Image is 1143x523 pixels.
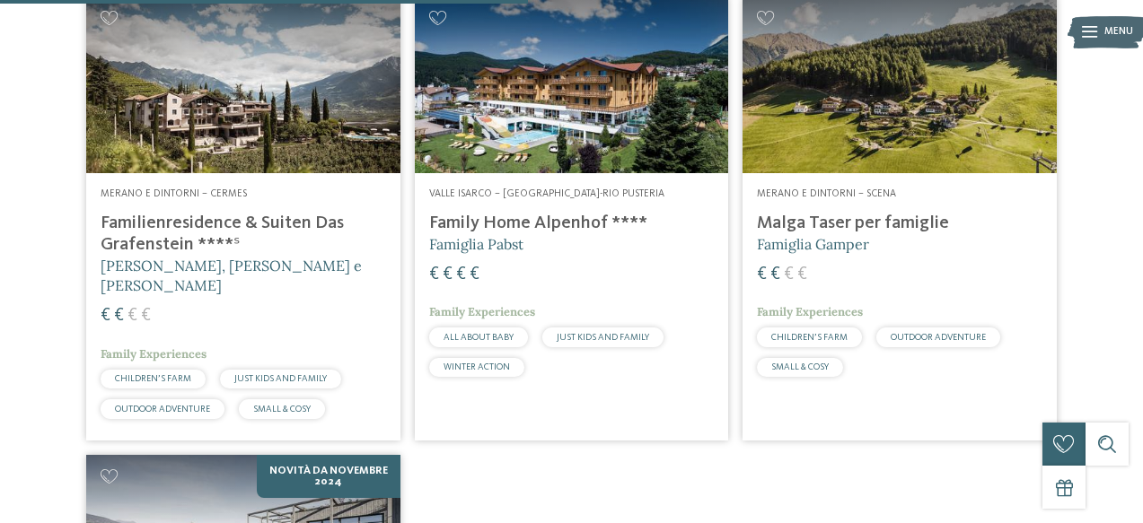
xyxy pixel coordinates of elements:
span: € [141,307,151,325]
span: € [784,266,794,283]
span: € [114,307,124,325]
span: Famiglia Gamper [757,235,869,253]
span: € [456,266,466,283]
span: € [101,307,110,325]
span: Family Experiences [429,304,535,319]
span: OUTDOOR ADVENTURE [115,405,210,414]
h4: Familienresidence & Suiten Das Grafenstein ****ˢ [101,213,386,256]
span: OUTDOOR ADVENTURE [891,333,986,342]
span: € [127,307,137,325]
span: CHILDREN’S FARM [115,374,191,383]
span: € [470,266,479,283]
h4: Family Home Alpenhof **** [429,213,715,234]
span: [PERSON_NAME], [PERSON_NAME] e [PERSON_NAME] [101,257,362,294]
span: € [443,266,453,283]
span: Merano e dintorni – Scena [757,188,896,199]
span: Merano e dintorni – Cermes [101,188,247,199]
span: Valle Isarco – [GEOGRAPHIC_DATA]-Rio Pusteria [429,188,664,199]
span: Family Experiences [757,304,863,319]
span: € [757,266,767,283]
span: ALL ABOUT BABY [444,333,514,342]
span: JUST KIDS AND FAMILY [234,374,327,383]
span: € [429,266,439,283]
span: WINTER ACTION [444,362,510,371]
h4: Malga Taser per famiglie [757,213,1042,234]
span: € [770,266,780,283]
span: SMALL & COSY [253,405,311,414]
span: Famiglia Pabst [429,235,523,253]
span: € [797,266,807,283]
span: JUST KIDS AND FAMILY [557,333,649,342]
span: SMALL & COSY [771,362,829,371]
span: CHILDREN’S FARM [771,333,848,342]
span: Family Experiences [101,346,207,362]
